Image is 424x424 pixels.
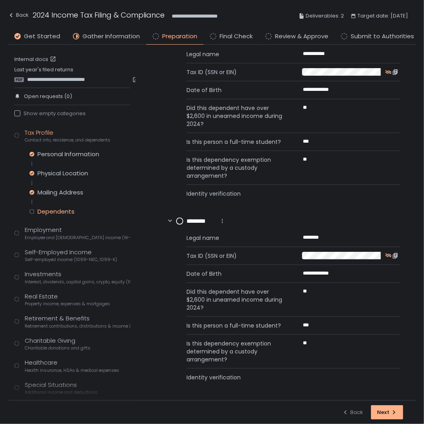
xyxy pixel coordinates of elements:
[25,248,117,263] div: Self-Employed Income
[25,367,119,373] span: Health insurance, HSAs & medical expenses
[186,373,284,381] span: Identity verification
[37,208,75,216] div: Dependents
[82,32,140,41] span: Gather Information
[357,11,408,21] span: Target date: [DATE]
[351,32,414,41] span: Submit to Authorities
[8,10,29,20] div: Back
[306,11,344,21] span: Deliverables: 2
[186,252,283,260] span: Tax ID (SSN or EIN)
[25,336,90,351] div: Charitable Giving
[25,301,110,307] span: Property income, expenses & mortgages
[25,292,110,307] div: Real Estate
[25,345,90,351] span: Charitable donations and gifts
[25,389,98,395] span: Additional income and deductions
[24,93,72,100] span: Open requests (0)
[186,288,284,312] span: Did this dependent have over $2,600 in unearned income during 2024?
[220,32,253,41] span: Final Check
[25,358,119,373] div: Healthcare
[25,128,110,143] div: Tax Profile
[25,257,117,263] span: Self-employed income (1099-NEC, 1099-K)
[342,409,363,416] div: Back
[25,137,110,143] span: Contact info, residence, and dependents
[371,405,403,420] button: Next
[275,32,328,41] span: Review & Approve
[186,156,284,180] span: Is this dependency exemption determined by a custody arrangement?
[186,190,284,198] span: Identity verification
[186,270,284,278] span: Date of Birth
[25,314,130,329] div: Retirement & Benefits
[37,150,99,158] div: Personal Information
[8,10,29,23] button: Back
[25,226,130,241] div: Employment
[186,138,284,146] span: Is this person a full-time student?
[186,86,284,94] span: Date of Birth
[25,279,130,285] span: Interest, dividends, capital gains, crypto, equity (1099s, K-1s)
[162,32,197,41] span: Preparation
[186,340,284,363] span: Is this dependency exemption determined by a custody arrangement?
[25,381,98,396] div: Special Situations
[186,50,284,58] span: Legal name
[186,322,284,330] span: Is this person a full-time student?
[14,66,130,83] div: Last year's filed returns
[186,68,283,76] span: Tax ID (SSN or EIN)
[37,169,88,177] div: Physical Location
[33,10,165,20] h1: 2024 Income Tax Filing & Compliance
[37,188,83,196] div: Mailing Address
[25,323,130,329] span: Retirement contributions, distributions & income (1099-R, 5498)
[14,56,58,63] a: Internal docs
[186,104,284,128] span: Did this dependent have over $2,600 in unearned income during 2024?
[24,32,60,41] span: Get Started
[377,409,397,416] div: Next
[186,234,284,242] span: Legal name
[342,405,363,420] button: Back
[25,235,130,241] span: Employee and [DEMOGRAPHIC_DATA] income (W-2s)
[25,270,130,285] div: Investments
